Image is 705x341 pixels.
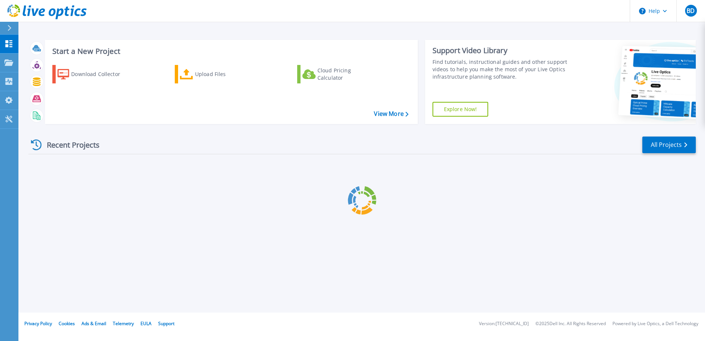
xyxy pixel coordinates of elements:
div: Cloud Pricing Calculator [317,67,376,82]
a: Ads & Email [81,320,106,327]
a: Privacy Policy [24,320,52,327]
a: All Projects [642,137,696,153]
a: EULA [140,320,152,327]
li: Version: [TECHNICAL_ID] [479,321,529,326]
a: Cookies [59,320,75,327]
div: Upload Files [195,67,254,82]
a: View More [374,110,408,117]
a: Upload Files [175,65,257,83]
a: Download Collector [52,65,135,83]
div: Find tutorials, instructional guides and other support videos to help you make the most of your L... [433,58,570,80]
a: Telemetry [113,320,134,327]
div: Recent Projects [28,136,110,154]
a: Support [158,320,174,327]
div: Download Collector [71,67,130,82]
li: Powered by Live Optics, a Dell Technology [612,321,698,326]
h3: Start a New Project [52,47,408,55]
li: © 2025 Dell Inc. All Rights Reserved [535,321,606,326]
a: Cloud Pricing Calculator [297,65,379,83]
span: BD [687,8,695,14]
div: Support Video Library [433,46,570,55]
a: Explore Now! [433,102,489,117]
